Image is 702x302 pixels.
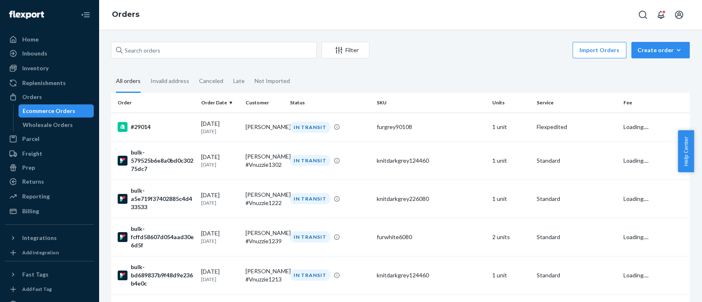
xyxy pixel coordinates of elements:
div: Integrations [22,234,57,242]
td: 1 unit [489,180,533,218]
th: Order Date [198,93,242,113]
div: Reporting [22,192,50,201]
th: SKU [373,93,489,113]
div: Create order [637,46,683,54]
div: knitdarkgrey226080 [377,195,486,203]
td: Loading.... [620,256,690,294]
div: bulk-fcffd58607d054aad30e6d5f [118,225,195,249]
button: Integrations [5,231,94,244]
button: Close Navigation [77,7,94,23]
div: Canceled [199,70,223,92]
div: [DATE] [201,267,239,283]
a: Orders [112,10,139,19]
p: Standard [537,233,617,241]
div: IN TRANSIT [290,155,330,166]
button: Open Search Box [635,7,651,23]
p: Standard [537,157,617,165]
div: #29014 [118,122,195,132]
th: Fee [620,93,690,113]
td: Loading.... [620,180,690,218]
button: Help Center [678,130,694,172]
div: Fast Tags [22,270,49,279]
p: Standard [537,195,617,203]
span: Support [16,6,46,13]
div: Home [22,35,39,44]
a: Add Integration [5,248,94,258]
a: Wholesale Orders [19,118,94,131]
div: furwhite6080 [377,233,486,241]
p: [DATE] [201,161,239,168]
div: Late [233,70,245,92]
p: [DATE] [201,237,239,244]
a: Inventory [5,62,94,75]
div: Parcel [22,135,39,143]
td: [PERSON_NAME] #Vnuzzie1213 [242,256,287,294]
div: IN TRANSIT [290,122,330,133]
td: [PERSON_NAME] [242,113,287,141]
p: [DATE] [201,128,239,135]
div: Inventory [22,64,49,72]
div: Replenishments [22,79,66,87]
div: Add Fast Tag [22,286,52,293]
td: [PERSON_NAME] #Vnuzzie1239 [242,218,287,256]
td: Loading.... [620,113,690,141]
div: Orders [22,93,42,101]
th: Order [111,93,198,113]
div: [DATE] [201,153,239,168]
div: Freight [22,150,42,158]
div: Wholesale Orders [23,121,73,129]
td: 2 units [489,218,533,256]
a: Parcel [5,132,94,145]
p: Standard [537,271,617,279]
td: [PERSON_NAME] #Vnuzzie1222 [242,180,287,218]
a: Returns [5,175,94,188]
div: Customer [246,99,283,106]
button: Open notifications [653,7,669,23]
div: knitdarkgrey124460 [377,157,486,165]
a: Replenishments [5,76,94,90]
div: [DATE] [201,191,239,206]
a: Home [5,33,94,46]
div: Returns [22,178,44,186]
div: Filter [322,46,369,54]
div: bulk-a5e719f37402885c4d433533 [118,187,195,211]
div: Invalid address [151,70,189,92]
td: [PERSON_NAME] #Vnuzzie1302 [242,141,287,180]
div: knitdarkgrey124460 [377,271,486,279]
button: Open account menu [671,7,687,23]
div: bulk-579525b6e8a0bd0c30275dc7 [118,148,195,173]
td: 1 unit [489,256,533,294]
a: Ecommerce Orders [19,104,94,118]
div: Inbounds [22,49,47,58]
button: Import Orders [572,42,626,58]
img: Flexport logo [9,11,44,19]
p: [DATE] [201,276,239,283]
button: Fast Tags [5,268,94,281]
div: furgrey90108 [377,123,486,131]
a: Inbounds [5,47,94,60]
a: Add Fast Tag [5,284,94,294]
div: Billing [22,207,39,215]
td: Loading.... [620,218,690,256]
div: IN TRANSIT [290,231,330,242]
div: [DATE] [201,229,239,244]
th: Service [533,93,620,113]
div: Prep [22,164,35,172]
ol: breadcrumbs [105,3,146,27]
div: Add Integration [22,249,59,256]
td: Loading.... [620,141,690,180]
button: Filter [322,42,369,58]
div: IN TRANSIT [290,270,330,281]
a: Reporting [5,190,94,203]
a: Orders [5,90,94,104]
div: IN TRANSIT [290,193,330,204]
input: Search orders [111,42,317,58]
th: Status [287,93,373,113]
div: Ecommerce Orders [23,107,75,115]
a: Billing [5,205,94,218]
a: Freight [5,147,94,160]
div: All orders [116,70,141,93]
div: Not Imported [255,70,290,92]
div: bulk-bd689837b9f48d9e236b4e0c [118,263,195,288]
